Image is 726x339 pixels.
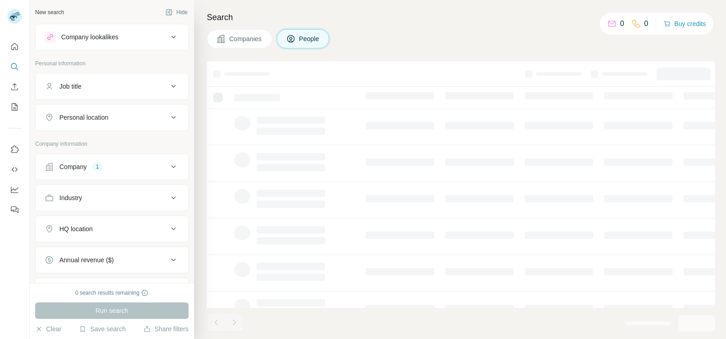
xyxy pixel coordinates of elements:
[59,255,114,265] div: Annual revenue ($)
[7,79,22,95] button: Enrich CSV
[229,34,263,43] span: Companies
[61,32,118,42] div: Company lookalikes
[35,59,189,68] p: Personal information
[7,141,22,158] button: Use Surfe on LinkedIn
[620,18,624,29] p: 0
[36,26,188,48] button: Company lookalikes
[207,11,715,24] h4: Search
[663,17,706,30] button: Buy credits
[7,99,22,115] button: My lists
[36,218,188,240] button: HQ location
[35,8,64,16] div: New search
[59,224,93,233] div: HQ location
[59,193,82,202] div: Industry
[36,75,188,97] button: Job title
[36,187,188,209] button: Industry
[7,181,22,198] button: Dashboard
[35,324,61,334] button: Clear
[7,58,22,75] button: Search
[59,162,87,171] div: Company
[36,106,188,128] button: Personal location
[159,5,194,19] button: Hide
[75,289,149,297] div: 0 search results remaining
[59,82,81,91] div: Job title
[36,249,188,271] button: Annual revenue ($)
[35,140,189,148] p: Company information
[7,161,22,178] button: Use Surfe API
[7,38,22,55] button: Quick start
[644,18,648,29] p: 0
[36,156,188,178] button: Company1
[7,201,22,218] button: Feedback
[92,163,103,171] div: 1
[59,113,108,122] div: Personal location
[36,280,188,302] button: Employees (size)
[79,324,126,334] button: Save search
[143,324,189,334] button: Share filters
[299,34,320,43] span: People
